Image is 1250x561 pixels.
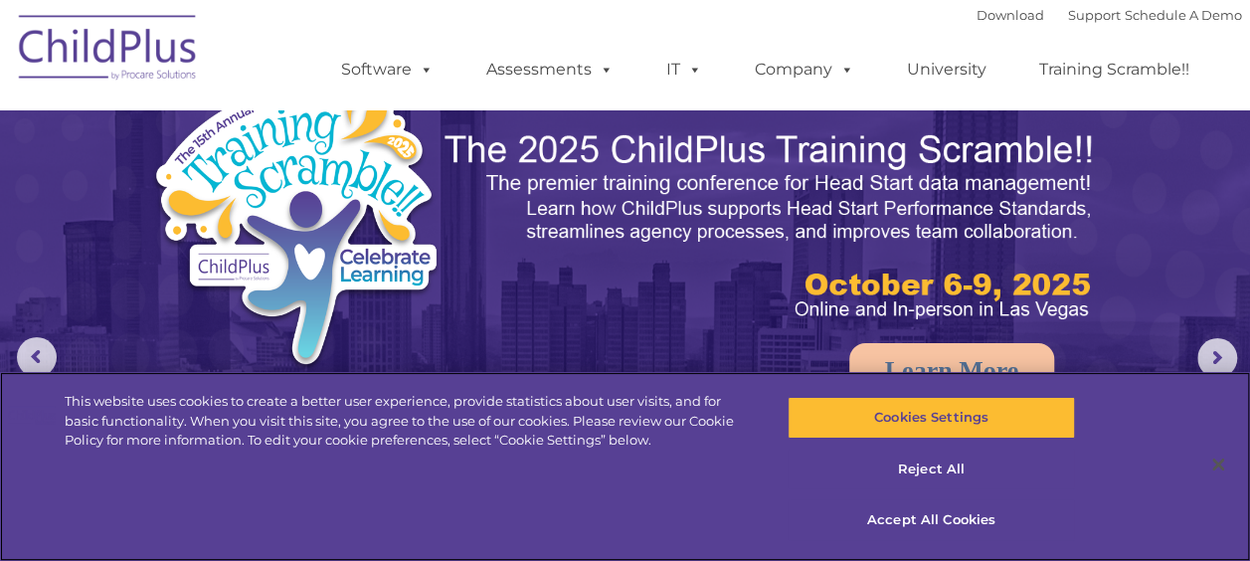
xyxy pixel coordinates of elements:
[65,392,750,451] div: This website uses cookies to create a better user experience, provide statistics about user visit...
[1125,7,1242,23] a: Schedule A Demo
[9,1,208,100] img: ChildPlus by Procare Solutions
[788,499,1075,541] button: Accept All Cookies
[788,449,1075,490] button: Reject All
[849,343,1055,399] a: Learn More
[735,50,874,90] a: Company
[887,50,1006,90] a: University
[466,50,633,90] a: Assessments
[1019,50,1209,90] a: Training Scramble!!
[1068,7,1121,23] a: Support
[977,7,1242,23] font: |
[321,50,453,90] a: Software
[646,50,722,90] a: IT
[788,397,1075,439] button: Cookies Settings
[977,7,1044,23] a: Download
[1196,443,1240,486] button: Close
